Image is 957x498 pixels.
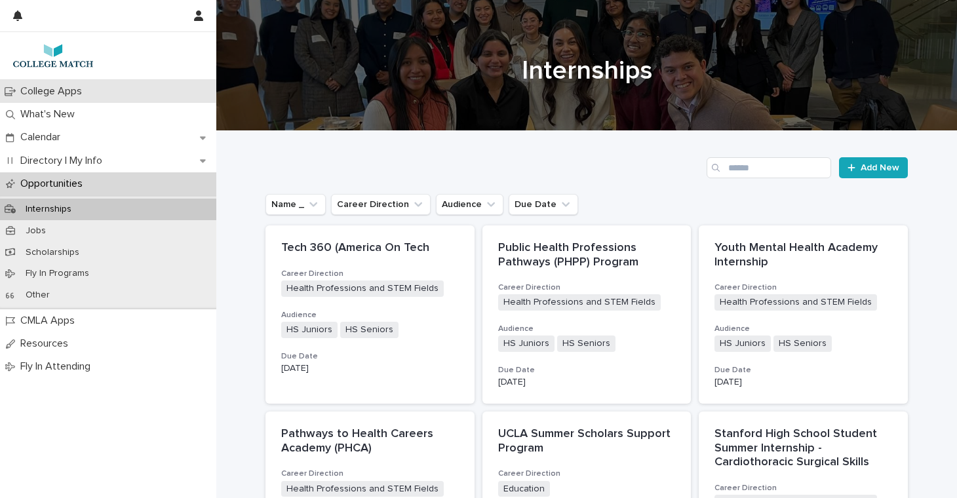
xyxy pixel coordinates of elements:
[482,225,692,404] a: Public Health Professions Pathways (PHPP) ProgramCareer DirectionHealth Professions and STEM Fiel...
[281,269,459,279] h3: Career Direction
[15,108,85,121] p: What's New
[498,324,676,334] h3: Audience
[498,377,676,388] p: [DATE]
[498,241,676,269] p: Public Health Professions Pathways (PHPP) Program
[15,315,85,327] p: CMLA Apps
[557,335,615,352] span: HS Seniors
[281,481,444,497] span: Health Professions and STEM Fields
[509,194,578,215] button: Due Date
[714,241,892,269] p: Youth Mental Health Academy Internship
[498,469,676,479] h3: Career Direction
[714,365,892,375] h3: Due Date
[340,322,399,338] span: HS Seniors
[281,310,459,320] h3: Audience
[498,427,676,455] p: UCLA Summer Scholars Support Program
[265,55,908,86] h1: Internships
[265,225,475,404] a: Tech 360 (America On TechCareer DirectionHealth Professions and STEM FieldsAudienceHS JuniorsHS S...
[281,469,459,479] h3: Career Direction
[498,294,661,311] span: Health Professions and STEM Fields
[498,335,555,352] span: HS Juniors
[281,322,338,338] span: HS Juniors
[15,268,100,279] p: Fly In Programs
[773,335,832,352] span: HS Seniors
[15,247,90,258] p: Scholarships
[265,194,326,215] button: Name _
[707,157,831,178] input: Search
[15,204,82,215] p: Internships
[498,481,550,497] span: Education
[10,43,96,69] img: 7lzNxMuQ9KqU1pwTAr0j
[15,155,113,167] p: Directory | My Info
[15,360,101,373] p: Fly In Attending
[281,241,459,256] p: Tech 360 (America On Tech
[861,163,899,172] span: Add New
[15,85,92,98] p: College Apps
[498,365,676,375] h3: Due Date
[281,427,459,455] p: Pathways to Health Careers Academy (PHCA)
[281,363,459,374] p: [DATE]
[15,225,56,237] p: Jobs
[699,225,908,404] a: Youth Mental Health Academy InternshipCareer DirectionHealth Professions and STEM FieldsAudienceH...
[15,290,60,301] p: Other
[498,282,676,293] h3: Career Direction
[15,337,79,350] p: Resources
[714,377,892,388] p: [DATE]
[436,194,503,215] button: Audience
[839,157,908,178] a: Add New
[331,194,431,215] button: Career Direction
[281,280,444,297] span: Health Professions and STEM Fields
[714,335,771,352] span: HS Juniors
[714,282,892,293] h3: Career Direction
[714,324,892,334] h3: Audience
[15,131,71,144] p: Calendar
[281,351,459,362] h3: Due Date
[714,427,892,470] p: Stanford High School Student Summer Internship - Cardiothoracic Surgical Skills
[15,178,93,190] p: Opportunities
[714,483,892,493] h3: Career Direction
[714,294,877,311] span: Health Professions and STEM Fields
